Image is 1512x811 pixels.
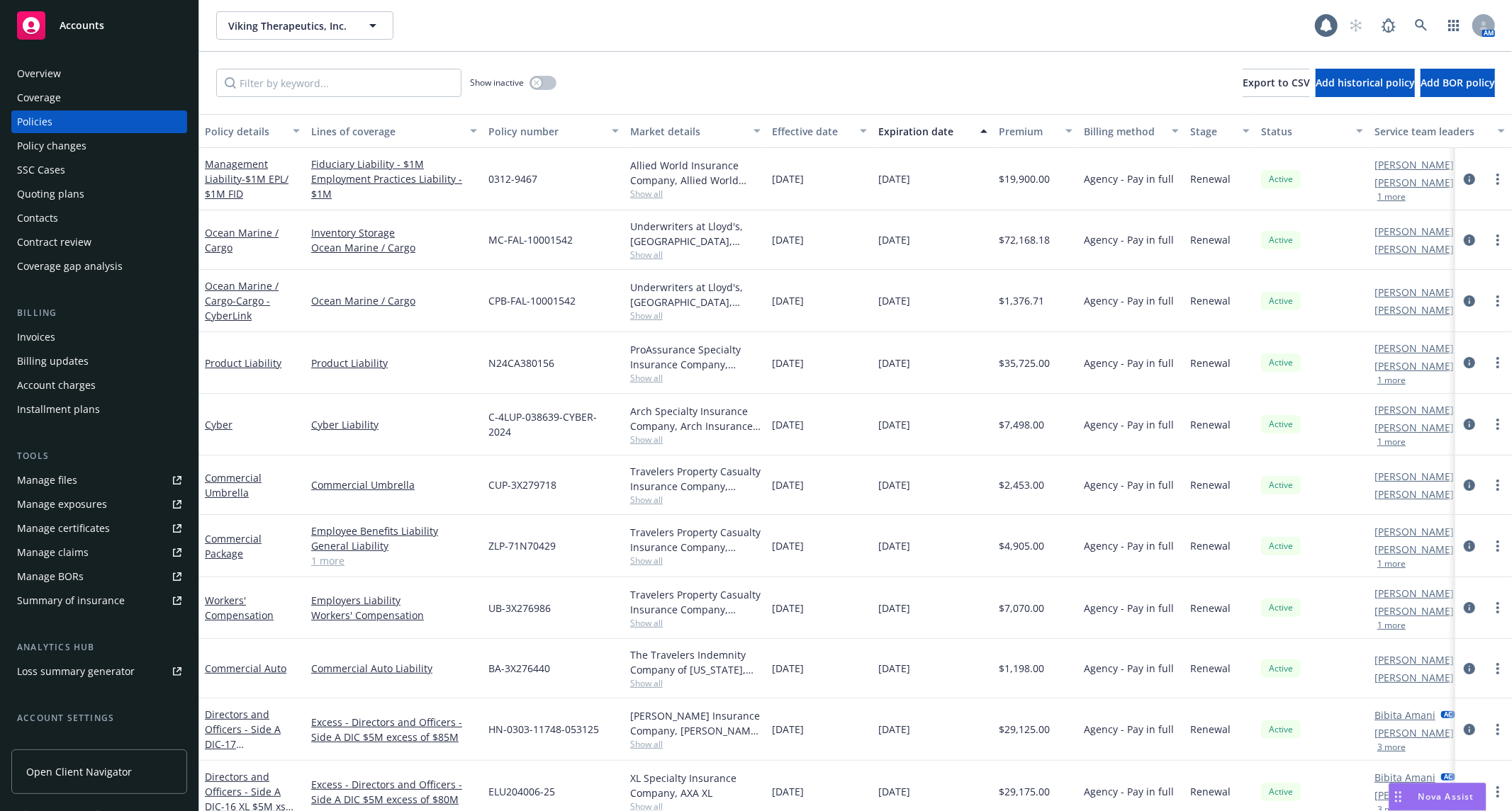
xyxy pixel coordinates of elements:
[1190,538,1231,553] span: Renewal
[11,660,187,683] a: Loss summary generator
[1190,722,1231,737] span: Renewal
[878,477,910,492] span: [DATE]
[630,280,761,310] div: Underwriters at Lloyd's, [GEOGRAPHIC_DATA], [PERSON_NAME] of [GEOGRAPHIC_DATA], [PERSON_NAME] Cargo
[1190,293,1231,308] span: Renewal
[488,232,573,247] span: MC-FAL-10001542
[311,356,477,370] a: Product Liability
[1316,69,1415,97] button: Add historical policy
[17,207,58,229] div: Contacts
[999,356,1050,370] span: $35,725.00
[17,731,78,754] div: Service team
[11,62,187,85] a: Overview
[1421,76,1495,89] span: Add BOR policy
[11,493,187,516] span: Manage exposures
[17,565,84,588] div: Manage BORs
[1489,354,1506,371] a: more
[630,404,761,433] div: Arch Specialty Insurance Company, Arch Insurance Company, Coalition Insurance Solutions (MGA)
[1267,295,1295,307] span: Active
[630,647,761,677] div: The Travelers Indemnity Company of [US_STATE], Travelers Insurance
[311,171,477,201] a: Employment Practices Liability - $1M
[1190,171,1231,186] span: Renewal
[1461,660,1478,677] a: circleInformation
[772,293,804,308] span: [DATE]
[1374,586,1454,601] a: [PERSON_NAME]
[1084,417,1174,432] span: Agency - Pay in full
[488,124,603,139] div: Policy number
[216,11,393,40] button: Viking Therapeutics, Inc.
[1374,770,1435,785] a: Bibita Amani
[772,661,804,676] span: [DATE]
[311,608,477,623] a: Workers' Compensation
[1267,723,1295,736] span: Active
[11,6,187,45] a: Accounts
[1084,124,1163,139] div: Billing method
[17,517,110,540] div: Manage certificates
[1190,661,1231,676] span: Renewal
[17,159,65,181] div: SSC Cases
[878,356,910,370] span: [DATE]
[630,771,761,800] div: XL Specialty Insurance Company, AXA XL
[1389,783,1486,811] button: Nova Assist
[1374,242,1454,256] a: [PERSON_NAME]
[878,293,910,308] span: [DATE]
[630,310,761,322] span: Show all
[1374,341,1454,356] a: [PERSON_NAME]
[630,587,761,617] div: Travelers Property Casualty Insurance Company, Travelers Insurance
[311,124,461,139] div: Lines of coverage
[311,240,477,255] a: Ocean Marine / Cargo
[1190,417,1231,432] span: Renewal
[11,231,187,254] a: Contract review
[630,494,761,506] span: Show all
[1084,171,1174,186] span: Agency - Pay in full
[630,342,761,372] div: ProAssurance Specialty Insurance Company, Medmarc
[999,232,1050,247] span: $72,168.18
[17,589,125,612] div: Summary of insurance
[630,124,745,139] div: Market details
[306,114,483,148] button: Lines of coverage
[1407,11,1435,40] a: Search
[772,601,804,616] span: [DATE]
[999,293,1044,308] span: $1,376.71
[625,114,766,148] button: Market details
[878,722,910,737] span: [DATE]
[311,523,477,538] a: Employee Benefits Liability
[11,326,187,348] a: Invoices
[630,158,761,188] div: Allied World Insurance Company, Allied World Assurance Company (AWAC)
[1461,721,1478,738] a: circleInformation
[205,662,286,675] a: Commercial Auto
[1489,416,1506,433] a: more
[630,433,761,446] span: Show all
[205,594,274,622] a: Workers' Compensation
[199,114,306,148] button: Policy details
[11,135,187,157] a: Policy changes
[1440,11,1468,40] a: Switch app
[1489,721,1506,738] a: more
[11,640,187,654] div: Analytics hub
[488,477,556,492] span: CUP-3X279718
[1489,232,1506,249] a: more
[630,617,761,629] span: Show all
[1084,538,1174,553] span: Agency - Pay in full
[17,469,77,492] div: Manage files
[11,731,187,754] a: Service team
[1374,358,1454,373] a: [PERSON_NAME]
[999,417,1044,432] span: $7,498.00
[17,660,135,683] div: Loss summary generator
[311,293,477,308] a: Ocean Marine / Cargo
[11,159,187,181] a: SSC Cases
[11,86,187,109] a: Coverage
[1489,783,1506,800] a: more
[878,661,910,676] span: [DATE]
[999,722,1050,737] span: $29,125.00
[1377,438,1406,446] button: 1 more
[1084,232,1174,247] span: Agency - Pay in full
[11,183,187,205] a: Quoting plans
[311,715,477,744] a: Excess - Directors and Officers - Side A DIC $5M excess of $85M
[630,525,761,555] div: Travelers Property Casualty Insurance Company, Travelers Insurance
[999,784,1050,799] span: $29,175.00
[878,171,910,186] span: [DATE]
[1084,601,1174,616] span: Agency - Pay in full
[1374,420,1454,435] a: [PERSON_NAME]
[1316,76,1415,89] span: Add historical policy
[1461,171,1478,188] a: circleInformation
